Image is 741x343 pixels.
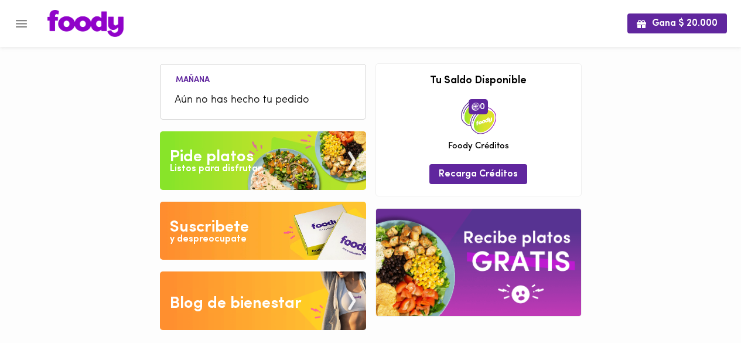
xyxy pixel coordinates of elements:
img: credits-package.png [461,99,496,134]
span: Gana $ 20.000 [637,18,718,29]
span: Aún no has hecho tu pedido [175,93,351,108]
img: referral-banner.png [376,209,581,316]
div: Blog de bienestar [170,292,302,315]
button: Menu [7,9,36,38]
img: foody-creditos.png [472,103,480,111]
img: Pide un Platos [160,131,366,190]
span: 0 [469,99,488,114]
div: Pide platos [170,145,254,169]
div: y despreocupate [170,233,247,246]
button: Gana $ 20.000 [627,13,727,33]
img: logo.png [47,10,124,37]
span: Recarga Créditos [439,169,518,180]
div: Listos para disfrutar [170,162,261,176]
li: Mañana [166,73,219,84]
span: Foody Créditos [448,140,509,152]
img: Blog de bienestar [160,271,366,330]
button: Recarga Créditos [429,164,527,184]
h3: Tu Saldo Disponible [385,76,572,87]
div: Suscribete [170,216,249,239]
img: Disfruta bajar de peso [160,202,366,260]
